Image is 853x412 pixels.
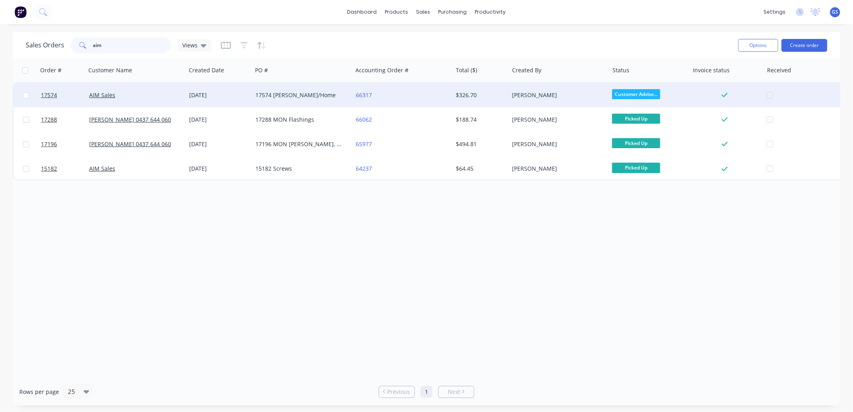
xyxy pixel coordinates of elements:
a: Previous page [379,388,414,396]
a: 65977 [356,140,372,148]
span: Views [182,41,198,49]
a: 66062 [356,116,372,123]
div: Total ($) [456,66,477,74]
div: sales [412,6,435,18]
div: [DATE] [189,165,249,173]
div: $326.70 [456,91,503,99]
span: 17196 [41,140,57,148]
div: 17288 MON Flashings [255,116,345,124]
span: 17574 [41,91,57,99]
span: Previous [388,388,410,396]
div: Customer Name [88,66,132,74]
div: Order # [40,66,61,74]
div: Received [767,66,791,74]
span: Next [448,388,460,396]
div: [PERSON_NAME] [512,165,601,173]
a: Next page [439,388,474,396]
div: Invoice status [693,66,730,74]
div: 17574 [PERSON_NAME]/Home [255,91,345,99]
button: Create order [782,39,827,52]
span: Customer Advise... [612,89,660,99]
div: settings [759,6,790,18]
input: Search... [93,37,171,53]
div: Created By [512,66,541,74]
a: 17196 [41,132,89,156]
a: AIM Sales [89,91,115,99]
a: 15182 [41,157,89,181]
div: Status [612,66,629,74]
h1: Sales Orders [26,41,64,49]
ul: Pagination [375,386,478,398]
a: [PERSON_NAME] 0437 644 060 [89,116,171,123]
div: [DATE] [189,140,249,148]
a: 17574 [41,83,89,107]
div: products [381,6,412,18]
a: 64237 [356,165,372,172]
div: purchasing [435,6,471,18]
a: 17288 [41,108,89,132]
span: Picked Up [612,138,660,148]
span: Picked Up [612,114,660,124]
a: AIM Sales [89,165,115,172]
div: PO # [255,66,268,74]
a: 66317 [356,91,372,99]
button: Options [738,39,778,52]
div: productivity [471,6,510,18]
span: Rows per page [19,388,59,396]
div: 15182 Screws [255,165,345,173]
div: [DATE] [189,116,249,124]
a: Page 1 is your current page [420,386,433,398]
span: 17288 [41,116,57,124]
div: Accounting Order # [355,66,408,74]
div: $494.81 [456,140,503,148]
div: $64.45 [456,165,503,173]
span: Picked Up [612,163,660,173]
div: [PERSON_NAME] [512,140,601,148]
span: GS [832,8,839,16]
span: 15182 [41,165,57,173]
div: $188.74 [456,116,503,124]
div: [DATE] [189,91,249,99]
div: [PERSON_NAME] [512,116,601,124]
div: 17196 MON [PERSON_NAME], Quad [255,140,345,148]
div: [PERSON_NAME] [512,91,601,99]
a: dashboard [343,6,381,18]
img: Factory [14,6,27,18]
a: [PERSON_NAME] 0437 644 060 [89,140,171,148]
div: Created Date [189,66,224,74]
